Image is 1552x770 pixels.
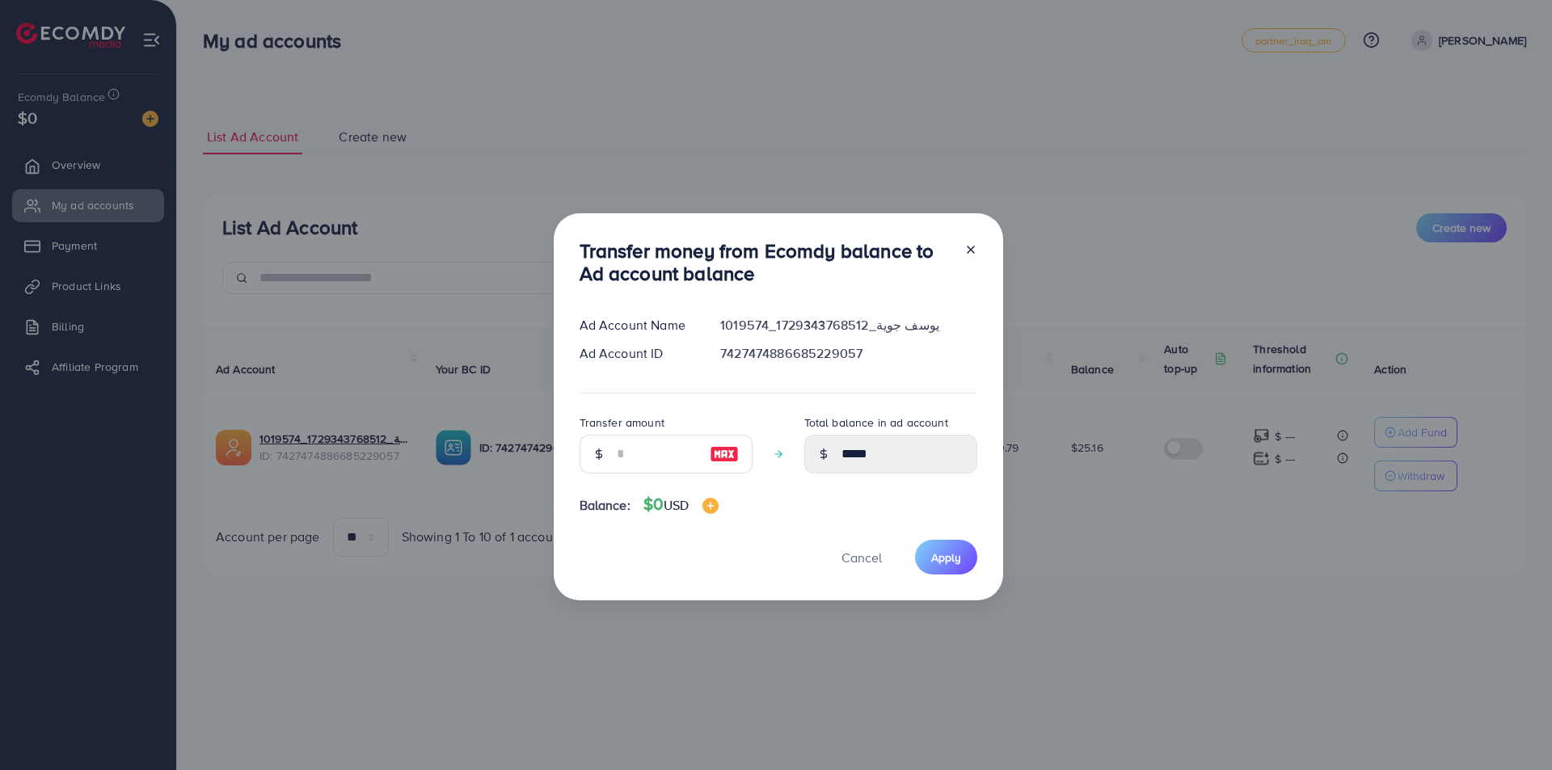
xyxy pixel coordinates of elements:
[580,496,630,515] span: Balance:
[707,344,989,363] div: 7427474886685229057
[931,549,961,566] span: Apply
[643,494,719,515] h4: $0
[915,540,977,574] button: Apply
[804,414,948,431] label: Total balance in ad account
[821,540,902,574] button: Cancel
[664,496,689,514] span: USD
[580,239,951,286] h3: Transfer money from Ecomdy balance to Ad account balance
[567,344,708,363] div: Ad Account ID
[567,316,708,335] div: Ad Account Name
[1483,697,1540,758] iframe: Chat
[702,498,719,514] img: image
[707,316,989,335] div: 1019574_يوسف جوية_1729343768512
[841,549,882,566] span: Cancel
[580,414,664,431] label: Transfer amount
[710,444,739,464] img: image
